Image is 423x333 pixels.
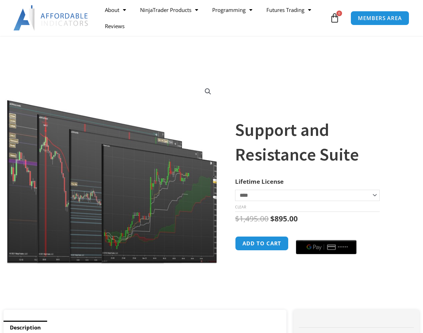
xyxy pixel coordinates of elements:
a: MEMBERS AREA [351,11,409,25]
a: Clear options [235,205,246,209]
bdi: 1,495.00 [235,214,269,224]
a: Programming [205,2,259,18]
button: Buy with GPay [296,240,356,254]
a: View full-screen image gallery [202,85,214,98]
label: Lifetime License [235,177,284,186]
text: •••••• [338,245,348,250]
a: 0 [319,8,350,28]
img: Support and Resistance Suite 1 [5,80,220,264]
a: NinjaTrader Products [133,2,205,18]
span: $ [270,214,274,224]
nav: Menu [98,2,328,34]
a: Reviews [98,18,132,34]
a: Futures Trading [259,2,318,18]
span: $ [235,214,239,224]
a: About [98,2,133,18]
h1: Support and Resistance Suite [235,118,405,167]
span: MEMBERS AREA [358,15,402,21]
bdi: 895.00 [270,214,298,224]
img: LogoAI | Affordable Indicators – NinjaTrader [13,5,89,31]
iframe: Secure payment input frame [295,235,358,236]
button: Add to cart [235,236,289,251]
span: 0 [336,11,342,16]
